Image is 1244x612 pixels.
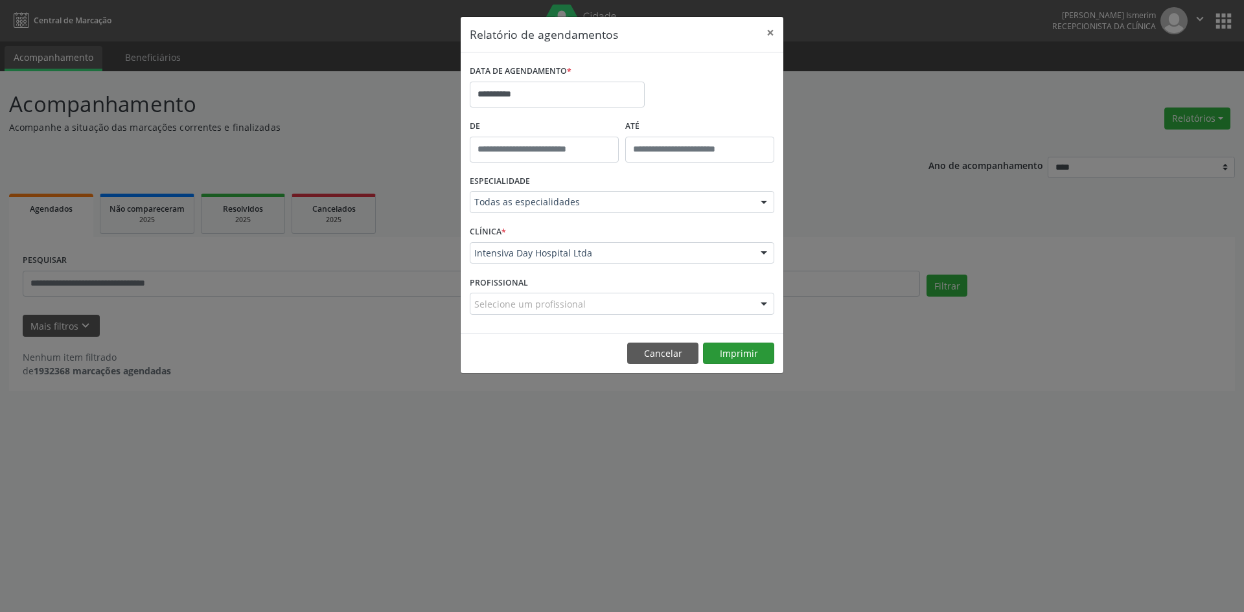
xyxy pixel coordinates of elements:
label: De [470,117,619,137]
label: DATA DE AGENDAMENTO [470,62,571,82]
button: Cancelar [627,343,698,365]
span: Selecione um profissional [474,297,586,311]
button: Imprimir [703,343,774,365]
button: Close [757,17,783,49]
h5: Relatório de agendamentos [470,26,618,43]
label: ESPECIALIDADE [470,172,530,192]
label: CLÍNICA [470,222,506,242]
span: Todas as especialidades [474,196,748,209]
span: Intensiva Day Hospital Ltda [474,247,748,260]
label: ATÉ [625,117,774,137]
label: PROFISSIONAL [470,273,528,293]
